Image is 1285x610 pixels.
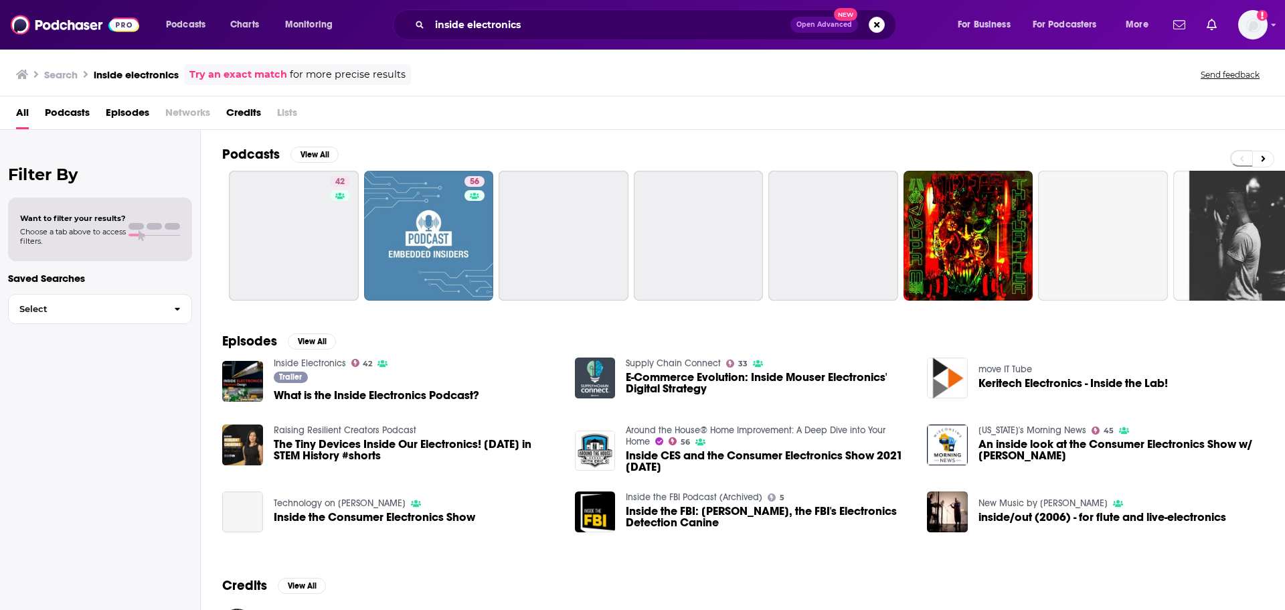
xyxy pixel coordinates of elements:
[927,358,968,398] a: Keritech Electronics - Inside the Lab!
[229,171,359,301] a: 42
[364,171,494,301] a: 56
[780,495,784,501] span: 5
[276,14,350,35] button: open menu
[222,333,336,350] a: EpisodesView All
[222,333,277,350] h2: Episodes
[274,439,559,461] span: The Tiny Devices Inside Our Electronics! [DATE] in STEM History #shorts
[274,390,479,401] a: What is the Inside Electronics Podcast?
[1104,428,1114,434] span: 45
[768,493,784,502] a: 5
[575,431,616,471] img: Inside CES and the Consumer Electronics Show 2021 1 16 2021
[274,439,559,461] a: The Tiny Devices Inside Our Electronics! Today in STEM History #shorts
[351,359,373,367] a: 42
[290,67,406,82] span: for more precise results
[1257,10,1268,21] svg: Add a profile image
[626,450,911,473] a: Inside CES and the Consumer Electronics Show 2021 1 16 2021
[11,12,139,37] a: Podchaser - Follow, Share and Rate Podcasts
[363,361,372,367] span: 42
[166,15,205,34] span: Podcasts
[978,439,1264,461] span: An inside look at the Consumer Electronics Show w/ [PERSON_NAME]
[927,425,968,465] img: An inside look at the Consumer Electronics Show w/ Allison Fried
[8,294,192,324] button: Select
[726,360,748,368] a: 33
[290,147,339,163] button: View All
[1201,13,1222,36] a: Show notifications dropdown
[274,512,475,523] a: Inside the Consumer Electronics Show
[626,450,911,473] span: Inside CES and the Consumer Electronics Show 2021 [DATE]
[165,102,210,129] span: Networks
[226,102,261,129] a: Credits
[335,175,345,189] span: 42
[222,361,263,402] img: What is the Inside Electronics Podcast?
[626,491,762,503] a: Inside the FBI Podcast (Archived)
[626,506,911,528] span: Inside the FBI: [PERSON_NAME], the FBI's Electronics Detection Canine
[279,373,302,381] span: Trailer
[274,358,346,369] a: Inside Electronics
[575,491,616,532] img: Inside the FBI: Iris, the FBI's Electronics Detection Canine
[681,439,690,445] span: 56
[94,68,179,81] h3: inside electronics
[44,68,78,81] h3: Search
[1092,427,1114,435] a: 45
[464,176,485,187] a: 56
[1238,10,1268,40] span: Logged in as gracewagner
[790,17,858,33] button: Open AdvancedNew
[958,15,1011,34] span: For Business
[1116,14,1165,35] button: open menu
[1197,69,1264,80] button: Send feedback
[274,425,416,436] a: Raising Resilient Creators Podcast
[222,14,267,35] a: Charts
[626,372,911,394] a: E-Commerce Evolution: Inside Mouser Electronics' Digital Strategy
[978,425,1086,436] a: Wisconsin's Morning News
[626,506,911,528] a: Inside the FBI: Iris, the FBI's Electronics Detection Canine
[20,214,126,223] span: Want to filter your results?
[222,146,280,163] h2: Podcasts
[222,425,263,465] img: The Tiny Devices Inside Our Electronics! Today in STEM History #shorts
[230,15,259,34] span: Charts
[1024,14,1116,35] button: open menu
[222,491,263,532] a: Inside the Consumer Electronics Show
[278,578,326,594] button: View All
[106,102,149,129] a: Episodes
[1168,13,1191,36] a: Show notifications dropdown
[8,165,192,184] h2: Filter By
[978,512,1226,523] a: inside/out (2006) - for flute and live-electronics
[1238,10,1268,40] img: User Profile
[978,498,1108,509] a: New Music by Karlheinz Essl
[669,437,690,445] a: 56
[927,491,968,532] img: inside/out (2006) - for flute and live-electronics
[157,14,223,35] button: open menu
[277,102,297,129] span: Lists
[189,67,287,82] a: Try an exact match
[575,358,616,398] img: E-Commerce Evolution: Inside Mouser Electronics' Digital Strategy
[16,102,29,129] a: All
[288,333,336,350] button: View All
[978,439,1264,461] a: An inside look at the Consumer Electronics Show w/ Allison Fried
[45,102,90,129] a: Podcasts
[222,146,339,163] a: PodcastsView All
[285,15,333,34] span: Monitoring
[626,425,885,447] a: Around the House® Home Improvement: A Deep Dive into Your Home
[978,378,1168,389] a: Keritech Electronics - Inside the Lab!
[978,364,1032,375] a: move IT Tube
[796,21,852,28] span: Open Advanced
[1033,15,1097,34] span: For Podcasters
[9,305,163,313] span: Select
[1238,10,1268,40] button: Show profile menu
[274,498,406,509] a: Technology on Pat Kenny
